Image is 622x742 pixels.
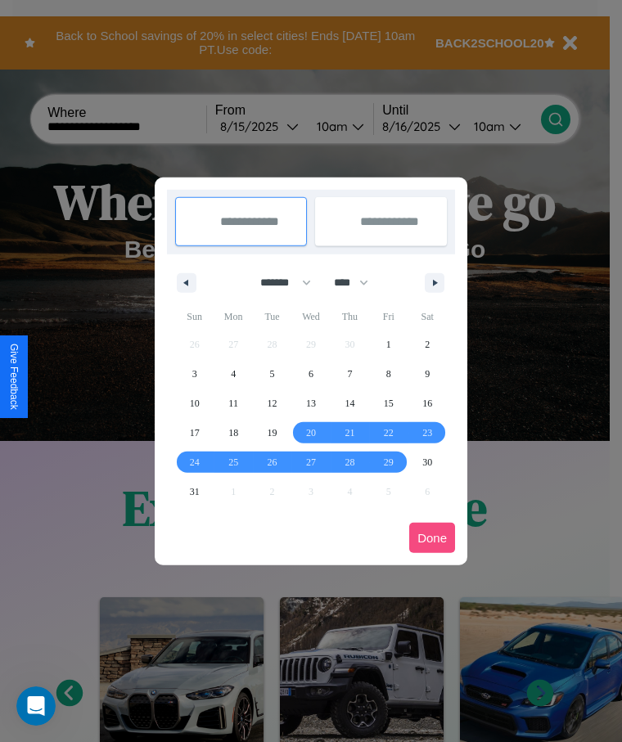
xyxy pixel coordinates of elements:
button: 21 [331,418,369,447]
span: 6 [309,359,313,389]
button: 7 [331,359,369,389]
span: 12 [268,389,277,418]
button: 26 [253,447,291,477]
span: 4 [231,359,236,389]
span: 28 [345,447,354,477]
span: 18 [228,418,238,447]
span: Sun [175,304,214,330]
span: 7 [347,359,352,389]
button: 14 [331,389,369,418]
span: 16 [422,389,432,418]
span: 22 [384,418,394,447]
span: 11 [228,389,238,418]
button: 24 [175,447,214,477]
span: 8 [386,359,391,389]
span: Wed [291,304,330,330]
span: Tue [253,304,291,330]
span: 27 [306,447,316,477]
span: 3 [192,359,197,389]
button: 20 [291,418,330,447]
button: 6 [291,359,330,389]
span: 24 [190,447,200,477]
button: 1 [369,330,408,359]
button: 3 [175,359,214,389]
span: 15 [384,389,394,418]
div: Give Feedback [8,344,20,410]
span: 21 [345,418,354,447]
button: 4 [214,359,252,389]
button: 13 [291,389,330,418]
span: Fri [369,304,408,330]
button: 25 [214,447,252,477]
span: 9 [425,359,430,389]
button: 31 [175,477,214,506]
button: 30 [408,447,447,477]
span: 1 [386,330,391,359]
button: 8 [369,359,408,389]
button: 28 [331,447,369,477]
button: 12 [253,389,291,418]
button: 18 [214,418,252,447]
span: 14 [345,389,354,418]
button: 11 [214,389,252,418]
span: Mon [214,304,252,330]
span: 13 [306,389,316,418]
button: 19 [253,418,291,447]
span: 29 [384,447,394,477]
span: 10 [190,389,200,418]
button: 9 [408,359,447,389]
span: 25 [228,447,238,477]
button: 16 [408,389,447,418]
span: Sat [408,304,447,330]
span: 2 [425,330,430,359]
span: 31 [190,477,200,506]
button: 5 [253,359,291,389]
button: 27 [291,447,330,477]
iframe: Intercom live chat [16,686,56,726]
button: 10 [175,389,214,418]
span: 26 [268,447,277,477]
button: 29 [369,447,408,477]
span: 17 [190,418,200,447]
span: 23 [422,418,432,447]
button: 23 [408,418,447,447]
button: Done [409,523,455,553]
span: 5 [270,359,275,389]
button: 2 [408,330,447,359]
button: 15 [369,389,408,418]
button: 22 [369,418,408,447]
span: 30 [422,447,432,477]
span: 20 [306,418,316,447]
span: 19 [268,418,277,447]
button: 17 [175,418,214,447]
span: Thu [331,304,369,330]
